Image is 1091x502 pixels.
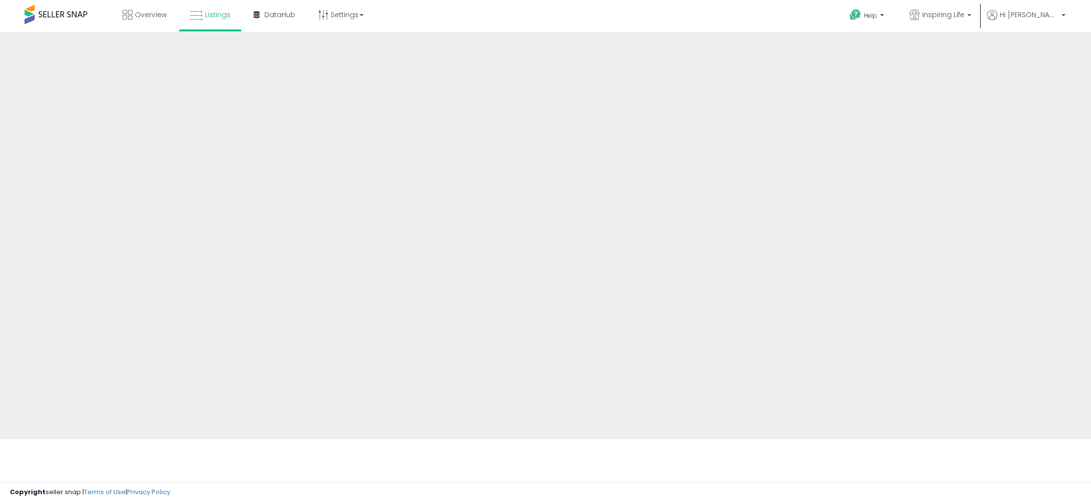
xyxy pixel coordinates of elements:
[842,1,894,32] a: Help
[922,10,964,20] span: Inspiring Life
[1000,10,1059,20] span: Hi [PERSON_NAME]
[849,9,861,21] i: Get Help
[135,10,167,20] span: Overview
[264,10,295,20] span: DataHub
[864,11,877,20] span: Help
[205,10,231,20] span: Listings
[987,10,1065,32] a: Hi [PERSON_NAME]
